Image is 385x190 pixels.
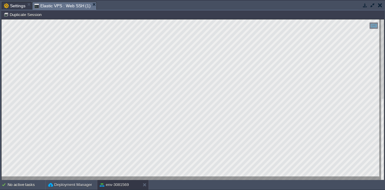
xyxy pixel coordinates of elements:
[8,180,45,190] div: No active tasks
[4,2,25,9] span: Settings
[48,182,92,188] button: Deployment Manager
[100,182,129,188] button: env-3081569
[34,2,91,10] span: Elastic VPS : Web SSH (1)
[4,12,43,17] button: Duplicate Session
